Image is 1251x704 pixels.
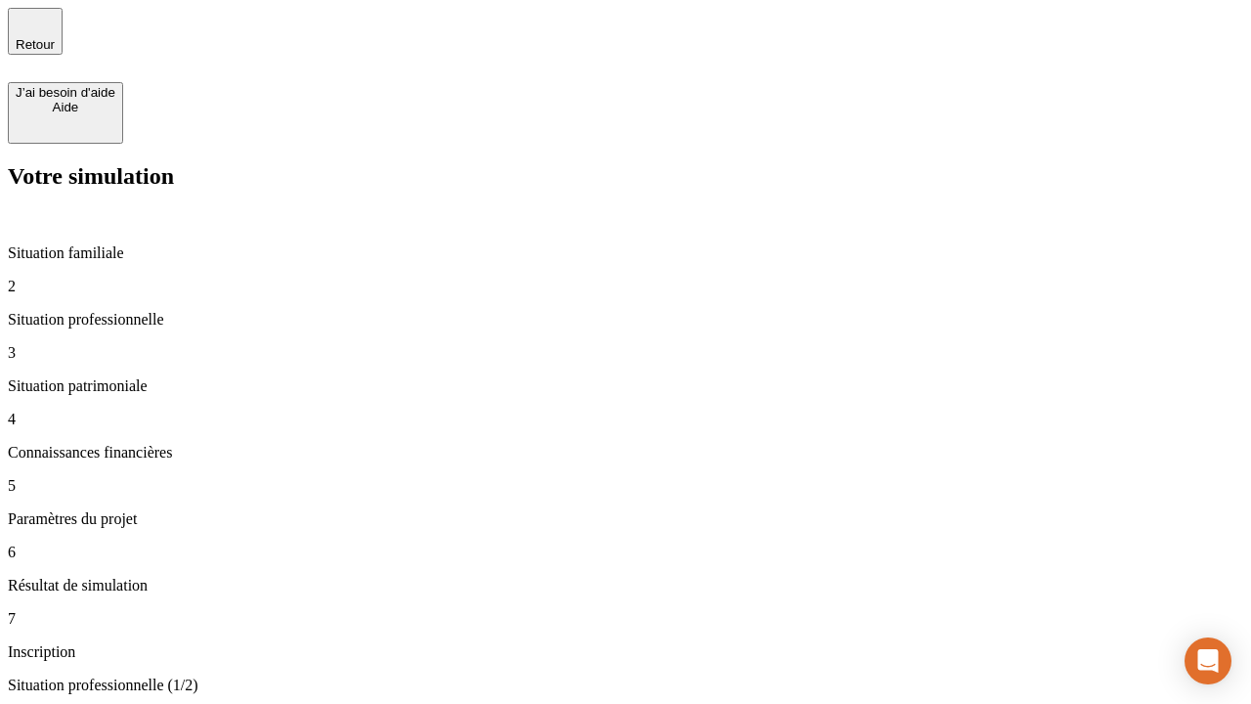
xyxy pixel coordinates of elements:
p: 6 [8,544,1243,561]
div: J’ai besoin d'aide [16,85,115,100]
p: Situation patrimoniale [8,377,1243,395]
h2: Votre simulation [8,163,1243,190]
p: Connaissances financières [8,444,1243,462]
p: Situation familiale [8,244,1243,262]
p: Situation professionnelle (1/2) [8,677,1243,694]
div: Aide [16,100,115,114]
p: 3 [8,344,1243,362]
p: Inscription [8,643,1243,661]
button: J’ai besoin d'aideAide [8,82,123,144]
p: Situation professionnelle [8,311,1243,329]
p: 5 [8,477,1243,495]
p: Paramètres du projet [8,510,1243,528]
p: 4 [8,411,1243,428]
p: 2 [8,278,1243,295]
button: Retour [8,8,63,55]
div: Open Intercom Messenger [1185,638,1231,684]
p: 7 [8,610,1243,628]
p: Résultat de simulation [8,577,1243,594]
span: Retour [16,37,55,52]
